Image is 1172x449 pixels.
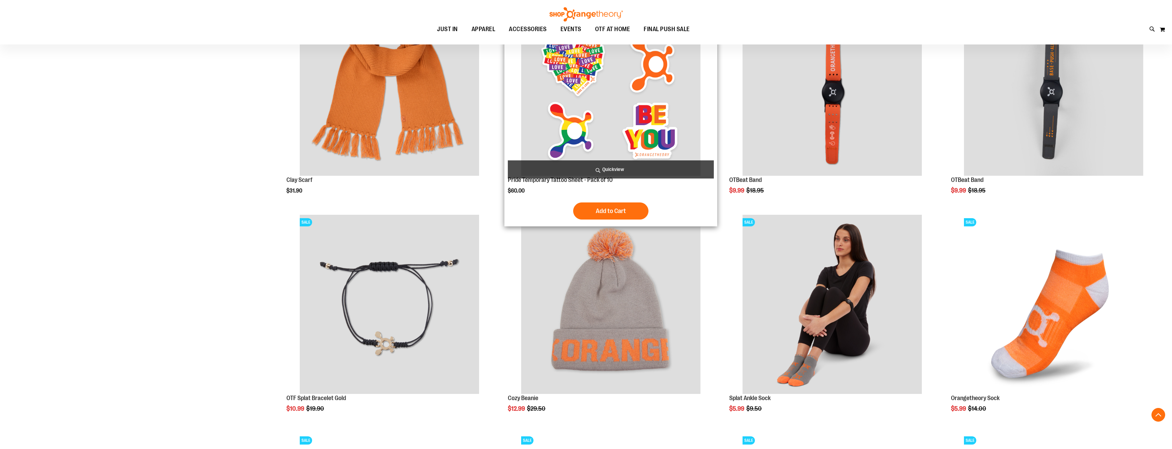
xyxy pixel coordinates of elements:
[743,218,755,226] span: SALE
[595,22,630,37] span: OTF AT HOME
[508,176,613,183] a: Pride Temporary Tattoo Sheet - Pack of 10
[948,211,1160,430] div: product
[508,160,713,179] a: Quickview
[508,188,526,194] span: $60.00
[300,218,312,226] span: SALE
[596,207,626,215] span: Add to Cart
[521,215,700,394] img: Main view of OTF Cozy Scarf Grey
[286,405,305,412] span: $10.99
[573,202,648,220] button: Add to Cart
[743,215,922,394] img: Product image for Splat Ankle Sock
[286,176,312,183] a: Clay Scarf
[300,436,312,445] span: SALE
[729,187,745,194] span: $9.99
[437,22,458,37] span: JUST IN
[729,395,771,401] a: Splat Ankle Sock
[729,176,762,183] a: OTBeat Band
[588,22,637,37] a: OTF AT HOME
[286,188,303,194] span: $31.90
[561,22,581,37] span: EVENTS
[729,215,935,395] a: Product image for Splat Ankle SockSALE
[951,405,967,412] span: $5.99
[549,7,624,22] img: Shop Orangetheory
[430,22,465,37] a: JUST IN
[521,436,533,445] span: SALE
[527,405,546,412] span: $29.50
[964,218,976,226] span: SALE
[283,211,495,430] div: product
[509,22,547,37] span: ACCESSORIES
[951,395,1000,401] a: Orangetheory Sock
[504,211,717,430] div: product
[286,395,346,401] a: OTF Splat Bracelet Gold
[951,215,1157,395] a: Product image for Orangetheory SockSALE
[726,211,938,430] div: product
[951,176,983,183] a: OTBeat Band
[1151,408,1165,422] button: Back To Top
[286,215,492,395] a: Product image for Splat Bracelet GoldSALE
[964,215,1143,394] img: Product image for Orangetheory Sock
[746,187,765,194] span: $18.95
[644,22,690,37] span: FINAL PUSH SALE
[729,405,745,412] span: $5.99
[508,405,526,412] span: $12.99
[508,395,538,401] a: Cozy Beanie
[554,22,588,37] a: EVENTS
[502,22,554,37] a: ACCESSORIES
[968,187,987,194] span: $18.95
[964,436,976,445] span: SALE
[743,436,755,445] span: SALE
[300,215,479,394] img: Product image for Splat Bracelet Gold
[746,405,763,412] span: $9.50
[306,405,325,412] span: $19.90
[637,22,697,37] a: FINAL PUSH SALE
[508,215,713,395] a: Main view of OTF Cozy Scarf GreySALE
[951,187,967,194] span: $9.99
[472,22,495,37] span: APPAREL
[968,405,987,412] span: $14.00
[465,22,502,37] a: APPAREL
